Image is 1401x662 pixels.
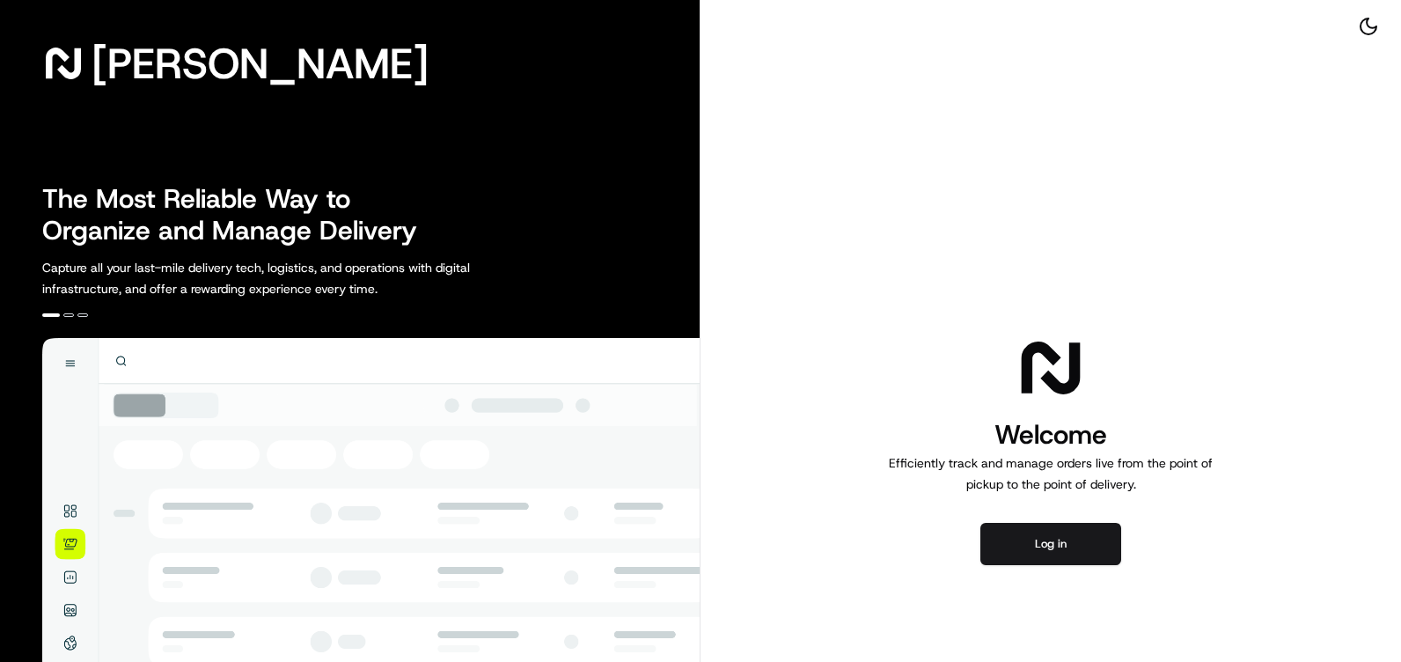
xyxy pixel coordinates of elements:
p: Efficiently track and manage orders live from the point of pickup to the point of delivery. [882,452,1220,495]
button: Log in [980,523,1121,565]
h1: Welcome [882,417,1220,452]
span: [PERSON_NAME] [92,46,429,81]
h2: The Most Reliable Way to Organize and Manage Delivery [42,183,436,246]
p: Capture all your last-mile delivery tech, logistics, and operations with digital infrastructure, ... [42,257,549,299]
